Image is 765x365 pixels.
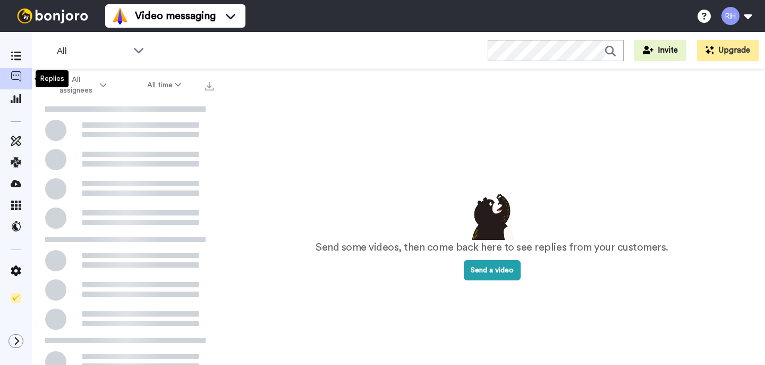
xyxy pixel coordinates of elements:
a: Send a video [464,267,521,274]
span: Video messaging [135,9,216,23]
span: All [57,45,128,57]
button: Invite [634,40,686,61]
button: Send a video [464,260,521,280]
div: Replies [36,70,69,87]
img: Checklist.svg [11,293,21,303]
span: All assignees [55,74,98,96]
button: All time [127,76,202,95]
img: bj-logo-header-white.svg [13,9,92,23]
img: vm-color.svg [112,7,129,24]
img: export.svg [205,82,214,90]
button: Export all results that match these filters now. [202,77,217,93]
button: All assignees [34,70,127,100]
img: results-emptystates.png [465,191,518,240]
button: Upgrade [697,40,759,61]
p: Send some videos, then come back here to see replies from your customers. [316,240,668,255]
